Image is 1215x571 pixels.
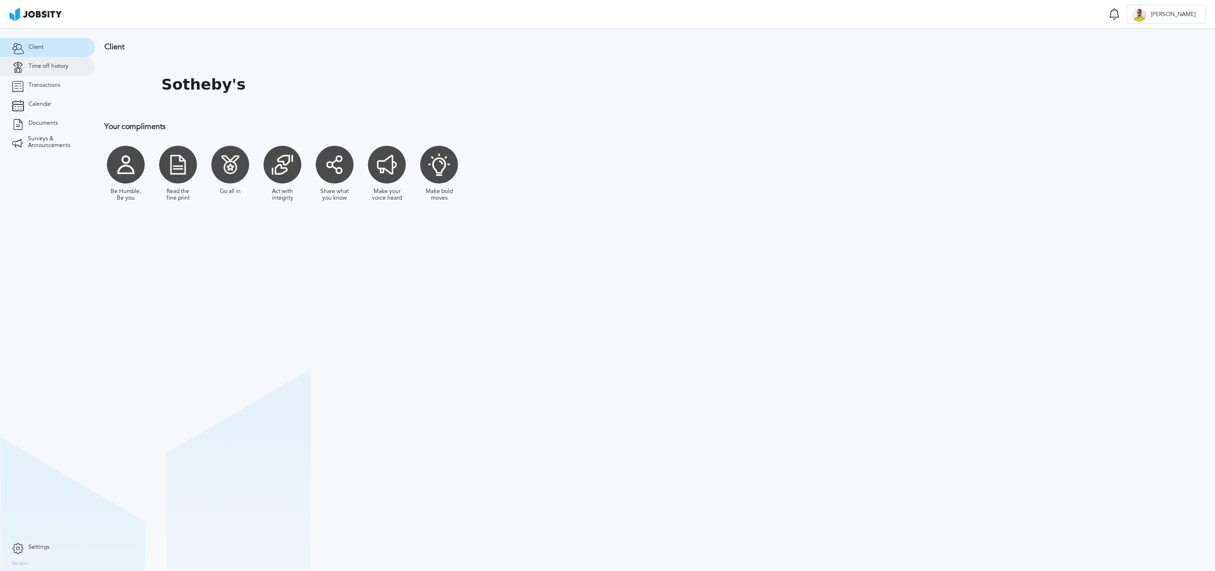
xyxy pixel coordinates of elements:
[266,188,299,202] div: Act with integrity
[161,76,245,93] h1: Sotheby's
[109,188,142,202] div: Be Humble, Be you
[104,122,619,131] h3: Your compliments
[422,188,456,202] div: Make bold moves
[104,43,619,51] h3: Client
[28,82,60,89] span: Transactions
[28,63,68,70] span: Time off history
[28,544,49,551] span: Settings
[1146,11,1200,18] span: [PERSON_NAME]
[220,188,241,195] div: Go all in
[1127,5,1206,24] button: A[PERSON_NAME]
[28,136,83,149] span: Surveys & Announcements
[28,44,44,51] span: Client
[1132,8,1146,22] div: A
[318,188,351,202] div: Share what you know
[370,188,403,202] div: Make your voice heard
[28,120,58,127] span: Documents
[9,8,62,21] img: ab4bad089aa723f57921c736e9817d99.png
[12,561,29,567] label: Version:
[28,101,51,108] span: Calendar
[161,188,195,202] div: Read the fine print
